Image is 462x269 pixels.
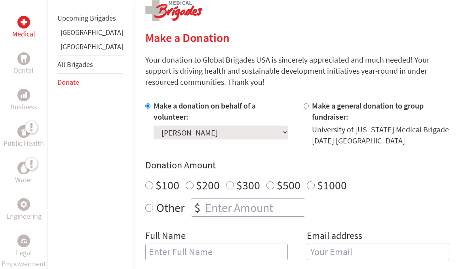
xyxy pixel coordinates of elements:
[21,92,27,98] img: Business
[277,177,300,193] label: $500
[57,55,123,74] li: All Brigades
[14,65,34,76] p: Dental
[17,89,30,101] div: Business
[312,124,449,146] div: University of [US_STATE] Medical Brigade [DATE] [GEOGRAPHIC_DATA]
[17,198,30,211] div: Engineering
[15,174,32,185] p: Water
[21,163,27,172] img: Water
[203,199,305,216] input: Enter Amount
[21,201,27,208] img: Engineering
[236,177,260,193] label: $300
[57,10,123,27] li: Upcoming Brigades
[6,211,42,222] p: Engineering
[10,89,37,113] a: BusinessBusiness
[17,235,30,247] div: Legal Empowerment
[145,229,186,244] label: Full Name
[4,138,44,149] p: Public Health
[156,198,184,217] label: Other
[317,177,347,193] label: $1000
[145,31,449,45] h2: Make a Donation
[21,55,27,62] img: Dental
[145,54,449,88] p: Your donation to Global Brigades USA is sincerely appreciated and much needed! Your support is dr...
[196,177,220,193] label: $200
[57,41,123,55] li: Panama
[57,78,79,87] a: Donate
[145,244,288,260] input: Enter Full Name
[57,74,123,91] li: Donate
[307,229,362,244] label: Email address
[61,28,123,37] a: [GEOGRAPHIC_DATA]
[4,125,44,149] a: Public HealthPublic Health
[156,177,179,193] label: $100
[57,60,93,69] a: All Brigades
[17,162,30,174] div: Water
[154,101,256,122] label: Make a donation on behalf of a volunteer:
[21,238,27,243] img: Legal Empowerment
[17,125,30,138] div: Public Health
[57,13,116,23] a: Upcoming Brigades
[61,42,123,51] a: [GEOGRAPHIC_DATA]
[15,162,32,185] a: WaterWater
[307,244,449,260] input: Your Email
[312,101,424,122] label: Make a general donation to group fundraiser:
[10,101,37,113] p: Business
[57,27,123,41] li: Ghana
[21,128,27,135] img: Public Health
[17,16,30,29] div: Medical
[21,19,27,25] img: Medical
[12,29,35,40] p: Medical
[6,198,42,222] a: EngineeringEngineering
[14,52,34,76] a: DentalDental
[145,159,449,172] h4: Donation Amount
[17,52,30,65] div: Dental
[191,199,203,216] div: $
[12,16,35,40] a: MedicalMedical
